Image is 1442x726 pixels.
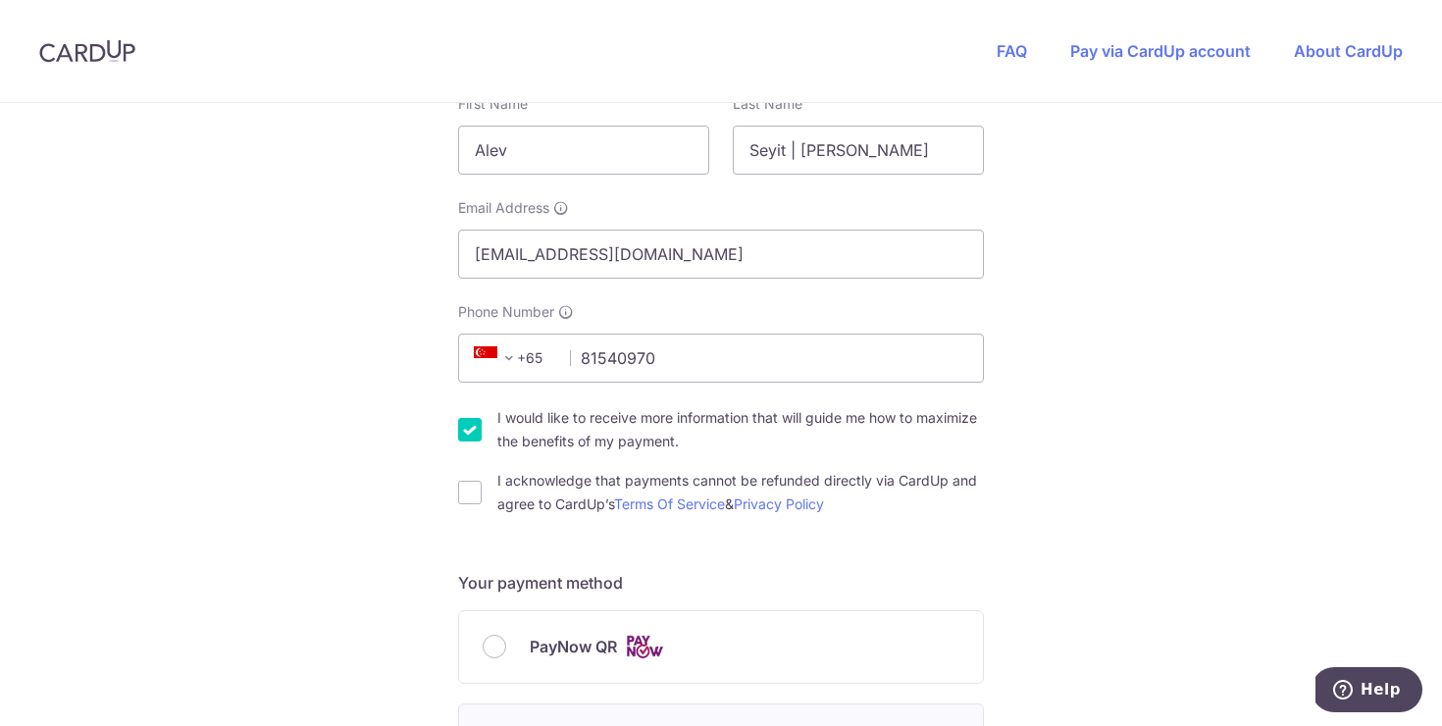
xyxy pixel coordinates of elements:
span: Phone Number [458,302,554,322]
span: Email Address [458,198,549,218]
span: PayNow QR [530,635,617,658]
img: CardUp [39,39,135,63]
a: Privacy Policy [734,495,824,512]
label: First Name [458,94,528,114]
label: I would like to receive more information that will guide me how to maximize the benefits of my pa... [497,406,984,453]
span: +65 [468,346,556,370]
iframe: Opens a widget where you can find more information [1315,667,1422,716]
input: Email address [458,230,984,279]
h5: Your payment method [458,571,984,595]
a: Pay via CardUp account [1070,41,1251,61]
label: I acknowledge that payments cannot be refunded directly via CardUp and agree to CardUp’s & [497,469,984,516]
input: Last name [733,126,984,175]
a: FAQ [997,41,1027,61]
a: Terms Of Service [614,495,725,512]
img: Cards logo [625,635,664,659]
div: PayNow QR Cards logo [483,635,959,659]
span: +65 [474,346,521,370]
a: About CardUp [1294,41,1403,61]
input: First name [458,126,709,175]
label: Last Name [733,94,802,114]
